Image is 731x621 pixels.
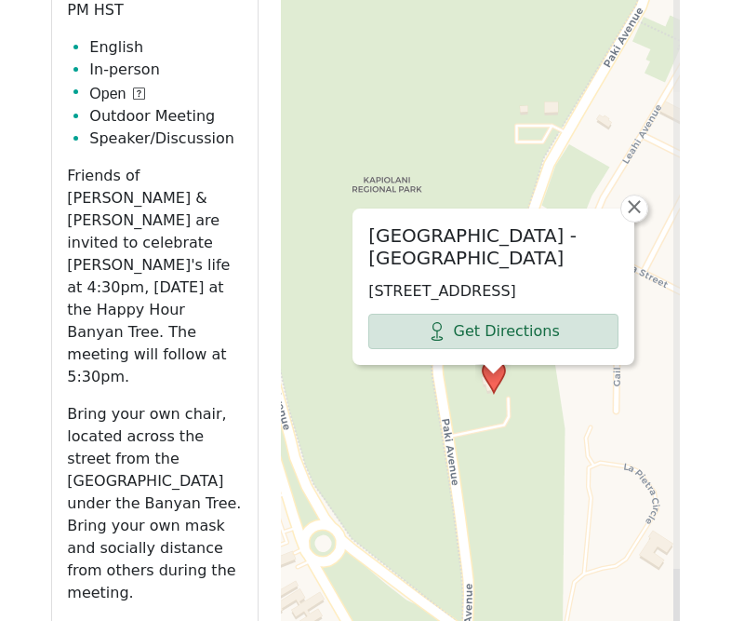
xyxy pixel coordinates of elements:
h2: [GEOGRAPHIC_DATA] - [GEOGRAPHIC_DATA] [368,224,618,269]
p: Friends of [PERSON_NAME] & [PERSON_NAME] are invited to celebrate [PERSON_NAME]'s life at 4:30pm,... [67,165,243,388]
li: English [89,36,243,59]
p: [STREET_ADDRESS] [368,280,618,303]
span: × [625,196,644,218]
li: Speaker/Discussion [89,128,243,150]
a: Get Directions [368,314,618,349]
a: Close popup [620,195,648,223]
li: In-person [89,59,243,81]
li: Outdoor Meeting [89,105,243,128]
p: Bring your own chair, located across the street from the [GEOGRAPHIC_DATA] under the Banyan Tree.... [67,403,243,604]
span: Open [89,83,126,105]
button: Open [89,83,145,105]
